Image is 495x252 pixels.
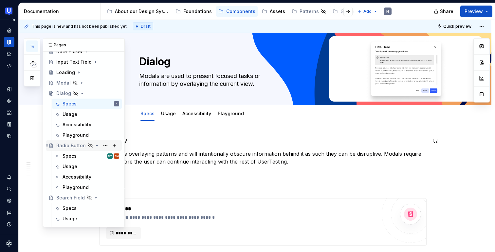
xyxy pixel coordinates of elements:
span: 27 [30,62,37,68]
div: Components [226,8,255,15]
a: Modal [46,78,122,88]
span: Quick preview [443,24,471,29]
a: Usage [52,161,122,172]
div: Usage [63,111,77,118]
button: Add [355,7,380,16]
div: Foundations [183,8,212,15]
h4: Overview [99,137,427,145]
a: Assets [259,6,288,17]
div: Search Field [56,195,85,201]
div: Specs [63,205,77,212]
span: Add [363,9,372,14]
div: Playground [63,132,89,138]
a: Accessibility [52,119,122,130]
a: Usage [52,109,122,119]
div: Dialog [56,90,71,97]
div: Specs [63,153,77,159]
span: Preview [465,8,483,15]
div: Usage [63,163,77,170]
span: This page is new and has not been published yet. [32,24,128,29]
button: Notifications [4,172,14,182]
a: Radio Button [46,140,122,151]
div: Usage [158,106,178,120]
img: 41adf70f-fc1c-4662-8e2d-d2ab9c673b1b.png [5,8,13,15]
a: Settings [4,196,14,206]
a: Accessibility [182,111,211,116]
div: Modal [56,80,71,86]
div: Loading [56,69,75,76]
div: Patterns [300,8,319,15]
div: Playground [63,184,89,191]
div: Usage [63,215,77,222]
h4: Anatomy [99,185,427,193]
a: Code automation [4,60,14,71]
button: Contact support [4,207,14,218]
div: YM [115,153,119,159]
a: About our Design System [104,6,172,17]
a: SpecsN [52,99,122,109]
a: Storybook stories [4,119,14,130]
textarea: Dialog [138,54,385,70]
a: Playground [52,130,122,140]
div: Accessibility [180,106,214,120]
span: Share [440,8,453,15]
a: Playground [218,111,244,116]
a: Guidelines [330,6,375,17]
textarea: Modals are used to present focused tasks or information by overlaying the current view. [138,71,385,89]
a: Accessibility [52,172,122,182]
div: Assets [270,8,285,15]
a: Patterns [289,6,329,17]
a: Dialog [46,88,122,99]
a: Usage [52,213,122,224]
a: Specs [52,203,122,213]
svg: Supernova Logo [6,240,12,247]
a: SpecsSMYM [52,151,122,161]
div: About our Design System [115,8,169,15]
a: Playground [52,182,122,193]
a: Search Field [46,193,122,203]
div: SM [108,153,112,159]
div: Specs [138,106,157,120]
div: Date Picker [56,48,82,55]
p: Modals are overlaying patterns and will intentionally obscure information behind it as such they ... [99,150,427,165]
a: Usage [161,111,176,116]
a: Assets [4,107,14,118]
div: Playground [215,106,247,120]
a: Specs [140,111,155,116]
button: Quick preview [435,22,474,31]
div: Specs [63,101,77,107]
a: Date Picker [46,46,122,57]
button: Share [431,6,458,17]
a: Design tokens [4,84,14,94]
a: Components [216,6,258,17]
div: Components [4,96,14,106]
div: Radio Button [56,142,86,149]
a: Home [4,25,14,36]
a: Analytics [4,49,14,59]
button: Preview [460,6,492,17]
button: Search ⌘K [4,184,14,194]
div: Pages [43,39,124,52]
a: Data sources [4,131,14,141]
div: N [116,101,117,107]
span: Draft [141,24,151,29]
a: Loading [46,67,122,78]
a: Documentation [4,37,14,47]
div: Input Text Field [56,59,92,65]
div: Page tree [104,5,354,18]
a: Input Text Field [46,57,122,67]
a: Foundations [173,6,214,17]
button: Expand sidebar [9,15,18,24]
div: N [386,9,389,14]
